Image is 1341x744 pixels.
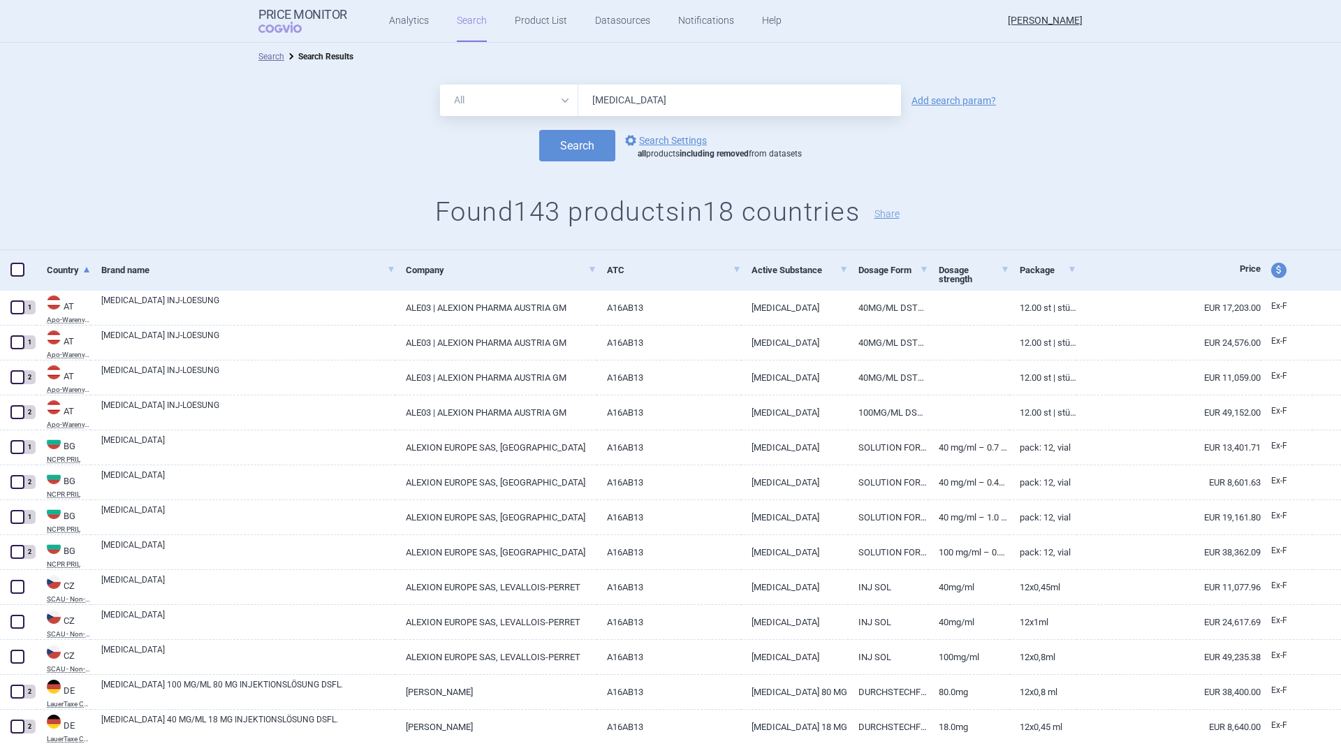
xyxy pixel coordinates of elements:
a: [MEDICAL_DATA] [741,430,849,465]
a: Ex-F [1261,296,1312,317]
a: 12.00 ST | Stück [1009,395,1076,430]
a: [MEDICAL_DATA] [741,535,849,569]
a: 40MG/ML [928,605,1009,639]
a: [MEDICAL_DATA] [741,326,849,360]
a: DURCHSTECHFLASCHEN [848,710,928,744]
img: Austria [47,296,61,309]
a: Pack: 12, Vial [1009,465,1076,499]
a: ALE03 | ALEXION PHARMA AUSTRIA GM [395,291,596,325]
strong: Search Results [298,52,353,61]
a: [PERSON_NAME] [395,675,596,709]
div: 2 [23,475,36,489]
a: ALEXION EUROPE SAS, LEVALLOIS-PERRET [395,640,596,674]
a: [MEDICAL_DATA] 40 MG/ML 18 MG INJEKTIONSLÖSUNG DSFL. [101,713,395,738]
a: Pack: 12, Vial [1009,535,1076,569]
a: 40MG/ML DSTFL 1ML [848,326,928,360]
a: SOLUTION FOR INJECTION [848,430,928,465]
a: INJ SOL [848,640,928,674]
a: CZCZSCAU - Non-reimbursed medicinal products [36,643,91,673]
a: EUR 24,617.69 [1076,605,1261,639]
a: [MEDICAL_DATA] INJ-LOESUNG [101,399,395,424]
a: ATATApo-Warenv.III [36,364,91,393]
a: Dosage Form [858,253,928,287]
div: 1 [23,300,36,314]
a: EUR 11,077.96 [1076,570,1261,604]
a: Pack: 12, Vial [1009,500,1076,534]
a: [MEDICAL_DATA] 100 MG/ML 80 MG INJEKTIONSLÖSUNG DSFL. [101,678,395,703]
li: Search Results [284,50,353,64]
a: EUR 49,152.00 [1076,395,1261,430]
div: 2 [23,720,36,734]
a: EUR 17,203.00 [1076,291,1261,325]
a: Search Settings [622,132,707,149]
a: CZCZSCAU - Non-reimbursed medicinal products [36,608,91,638]
a: [MEDICAL_DATA] [101,434,395,459]
a: Dosage strength [939,253,1009,296]
a: [MEDICAL_DATA] [741,360,849,395]
a: A16AB13 [596,500,740,534]
span: Ex-factory price [1271,615,1287,625]
span: Ex-factory price [1271,511,1287,520]
img: Bulgaria [47,540,61,554]
a: A16AB13 [596,535,740,569]
abbr: SCAU - Non-reimbursed medicinal products — List of non-reimbursed medicinal products published by... [47,596,91,603]
a: 100MG/ML [928,640,1009,674]
span: COGVIO [258,22,321,33]
div: products from datasets [638,149,802,160]
abbr: Apo-Warenv.III — Apothekerverlag Warenverzeichnis. Online database developed by the Österreichisc... [47,316,91,323]
a: EUR 8,601.63 [1076,465,1261,499]
a: A16AB13 [596,360,740,395]
a: ALE03 | ALEXION PHARMA AUSTRIA GM [395,360,596,395]
img: Germany [47,715,61,729]
span: Ex-factory price [1271,546,1287,555]
a: BGBGNCPR PRIL [36,434,91,463]
a: ATATApo-Warenv.III [36,329,91,358]
a: Ex-F [1261,611,1312,632]
a: DEDELauerTaxe CGM [36,678,91,708]
img: Germany [47,680,61,694]
a: A16AB13 [596,640,740,674]
a: Price MonitorCOGVIO [258,8,347,34]
img: Bulgaria [47,435,61,449]
a: [MEDICAL_DATA] [101,608,395,634]
a: EUR 8,640.00 [1076,710,1261,744]
li: Search [258,50,284,64]
button: Share [874,209,900,219]
a: ALEXION EUROPE SAS, [GEOGRAPHIC_DATA] [395,535,596,569]
div: 2 [23,405,36,419]
abbr: SCAU - Non-reimbursed medicinal products — List of non-reimbursed medicinal products published by... [47,666,91,673]
a: Ex-F [1261,436,1312,457]
a: [MEDICAL_DATA] [101,539,395,564]
a: 12X0,45 ml [1009,710,1076,744]
a: ALEXION EUROPE SAS, LEVALLOIS-PERRET [395,605,596,639]
a: ALEXION EUROPE SAS, [GEOGRAPHIC_DATA] [395,465,596,499]
a: Ex-F [1261,471,1312,492]
abbr: LauerTaxe CGM — Complex database for German drug information provided by commercial provider CGM ... [47,701,91,708]
a: Ex-F [1261,506,1312,527]
a: [MEDICAL_DATA] INJ-LOESUNG [101,294,395,319]
a: BGBGNCPR PRIL [36,504,91,533]
a: Ex-F [1261,541,1312,562]
span: Ex-factory price [1271,441,1287,451]
a: [MEDICAL_DATA] [741,640,849,674]
a: 12.00 ST | Stück [1009,360,1076,395]
a: Add search param? [911,96,996,105]
a: Company [406,253,596,287]
a: EUR 38,400.00 [1076,675,1261,709]
abbr: Apo-Warenv.III — Apothekerverlag Warenverzeichnis. Online database developed by the Österreichisc... [47,386,91,393]
a: ATATApo-Warenv.III [36,294,91,323]
a: 40 mg/ml – 1.0 ml, - [928,500,1009,534]
a: 40MG/ML DSTFL 0,7ML [848,291,928,325]
img: Bulgaria [47,505,61,519]
span: Ex-factory price [1271,301,1287,311]
a: [MEDICAL_DATA] [101,574,395,599]
a: ALE03 | ALEXION PHARMA AUSTRIA GM [395,326,596,360]
a: A16AB13 [596,675,740,709]
a: A16AB13 [596,395,740,430]
a: 12X0,8ML [1009,640,1076,674]
a: Ex-F [1261,331,1312,352]
a: EUR 13,401.71 [1076,430,1261,465]
a: ATATApo-Warenv.III [36,399,91,428]
a: 12.00 ST | Stück [1009,326,1076,360]
a: 40MG/ML DSTFL 0,45ML [848,360,928,395]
